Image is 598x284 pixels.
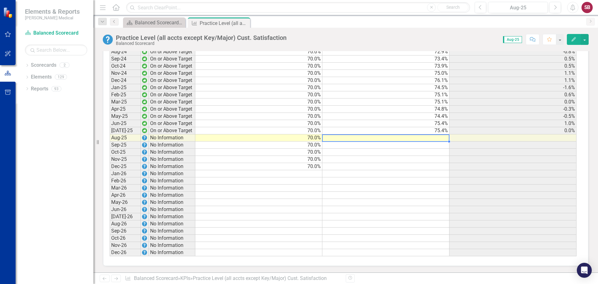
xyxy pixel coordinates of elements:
td: Aug-25 [110,134,141,142]
td: On or Above Target [149,127,195,134]
td: On or Above Target [149,48,195,55]
img: EPrye+mTK9pvt+TU27aWpTKctATH3YPfOpp6JwpcOnVRu8ICjoSzQQ4ga9ifFOM3l6IArfXMrAt88bUovrqVHL8P7rjhUPFG0... [142,185,147,190]
td: Sep-25 [110,142,141,149]
td: On or Above Target [149,77,195,84]
td: No Information [149,220,195,228]
td: Jun-26 [110,206,141,213]
td: Dec-24 [110,77,141,84]
td: 0.0% [449,127,577,134]
td: 0.0% [449,99,577,106]
img: EPrye+mTK9pvt+TU27aWpTKctATH3YPfOpp6JwpcOnVRu8ICjoSzQQ4ga9ifFOM3l6IArfXMrAt88bUovrqVHL8P7rjhUPFG0... [142,236,147,241]
img: EPrye+mTK9pvt+TU27aWpTKctATH3YPfOpp6JwpcOnVRu8ICjoSzQQ4ga9ifFOM3l6IArfXMrAt88bUovrqVHL8P7rjhUPFG0... [142,171,147,176]
td: 75.0% [322,70,449,77]
td: 70.0% [195,70,322,77]
td: -1.6% [449,84,577,91]
td: [DATE]-26 [110,213,141,220]
td: No Information [149,228,195,235]
td: May-25 [110,113,141,120]
div: Practice Level (all accts except Key/Major) Cust. Satisfaction [200,19,249,27]
img: wc+mapt77TOUwAAAABJRU5ErkJggg== [142,64,147,69]
td: 70.0% [195,149,322,156]
img: wc+mapt77TOUwAAAABJRU5ErkJggg== [142,99,147,104]
img: EPrye+mTK9pvt+TU27aWpTKctATH3YPfOpp6JwpcOnVRu8ICjoSzQQ4ga9ifFOM3l6IArfXMrAt88bUovrqVHL8P7rjhUPFG0... [142,221,147,226]
img: wc+mapt77TOUwAAAABJRU5ErkJggg== [142,114,147,119]
td: 70.0% [195,127,322,134]
td: Aug-24 [110,48,141,55]
td: 74.5% [322,84,449,91]
td: No Information [149,149,195,156]
td: 70.0% [195,120,322,127]
img: No Information [103,35,113,45]
td: No Information [149,142,195,149]
td: 70.0% [195,84,322,91]
button: Search [437,3,468,12]
td: Sep-26 [110,228,141,235]
small: [PERSON_NAME] Medical [25,15,80,20]
td: No Information [149,185,195,192]
td: No Information [149,249,195,256]
td: 72.9% [322,48,449,55]
td: On or Above Target [149,63,195,70]
td: On or Above Target [149,120,195,127]
td: 70.0% [195,142,322,149]
div: 2 [59,63,69,68]
td: Jan-26 [110,170,141,177]
td: No Information [149,192,195,199]
td: 70.0% [195,163,322,170]
div: Practice Level (all accts except Key/Major) Cust. Satisfaction [193,275,327,281]
td: Jun-25 [110,120,141,127]
td: 1.1% [449,77,577,84]
td: On or Above Target [149,99,195,106]
td: No Information [149,156,195,163]
td: Apr-26 [110,192,141,199]
td: On or Above Target [149,84,195,91]
img: EPrye+mTK9pvt+TU27aWpTKctATH3YPfOpp6JwpcOnVRu8ICjoSzQQ4ga9ifFOM3l6IArfXMrAt88bUovrqVHL8P7rjhUPFG0... [142,200,147,205]
td: No Information [149,163,195,170]
img: EPrye+mTK9pvt+TU27aWpTKctATH3YPfOpp6JwpcOnVRu8ICjoSzQQ4ga9ifFOM3l6IArfXMrAt88bUovrqVHL8P7rjhUPFG0... [142,135,147,140]
td: Nov-24 [110,70,141,77]
td: 70.0% [195,134,322,142]
td: 0.6% [449,91,577,99]
td: No Information [149,206,195,213]
td: Sep-24 [110,55,141,63]
td: No Information [149,235,195,242]
td: 70.0% [195,77,322,84]
td: 73.9% [322,63,449,70]
td: Mar-26 [110,185,141,192]
td: 75.1% [322,91,449,99]
a: Balanced Scorecard Welcome Page [125,19,184,26]
span: Search [446,5,460,10]
div: Open Intercom Messenger [577,263,592,278]
a: Reports [31,85,48,93]
td: Dec-26 [110,249,141,256]
a: KPIs [180,275,190,281]
td: On or Above Target [149,70,195,77]
td: -0.8% [449,48,577,55]
td: 75.4% [322,127,449,134]
img: wc+mapt77TOUwAAAABJRU5ErkJggg== [142,128,147,133]
td: 70.0% [195,99,322,106]
td: 70.0% [195,113,322,120]
td: 75.1% [322,99,449,106]
img: wc+mapt77TOUwAAAABJRU5ErkJggg== [142,85,147,90]
td: On or Above Target [149,55,195,63]
img: EPrye+mTK9pvt+TU27aWpTKctATH3YPfOpp6JwpcOnVRu8ICjoSzQQ4ga9ifFOM3l6IArfXMrAt88bUovrqVHL8P7rjhUPFG0... [142,193,147,198]
img: EPrye+mTK9pvt+TU27aWpTKctATH3YPfOpp6JwpcOnVRu8ICjoSzQQ4ga9ifFOM3l6IArfXMrAt88bUovrqVHL8P7rjhUPFG0... [142,214,147,219]
td: 70.0% [195,63,322,70]
td: -0.3% [449,106,577,113]
td: No Information [149,242,195,249]
td: Oct-25 [110,149,141,156]
a: Balanced Scorecard [134,275,178,281]
div: Balanced Scorecard [116,41,287,46]
td: Feb-25 [110,91,141,99]
td: Nov-26 [110,242,141,249]
td: No Information [149,170,195,177]
div: 93 [51,86,61,91]
td: On or Above Target [149,106,195,113]
td: Feb-26 [110,177,141,185]
td: No Information [149,213,195,220]
img: wc+mapt77TOUwAAAABJRU5ErkJggg== [142,121,147,126]
img: wc+mapt77TOUwAAAABJRU5ErkJggg== [142,92,147,97]
td: 70.0% [195,156,322,163]
img: EPrye+mTK9pvt+TU27aWpTKctATH3YPfOpp6JwpcOnVRu8ICjoSzQQ4ga9ifFOM3l6IArfXMrAt88bUovrqVHL8P7rjhUPFG0... [142,142,147,147]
